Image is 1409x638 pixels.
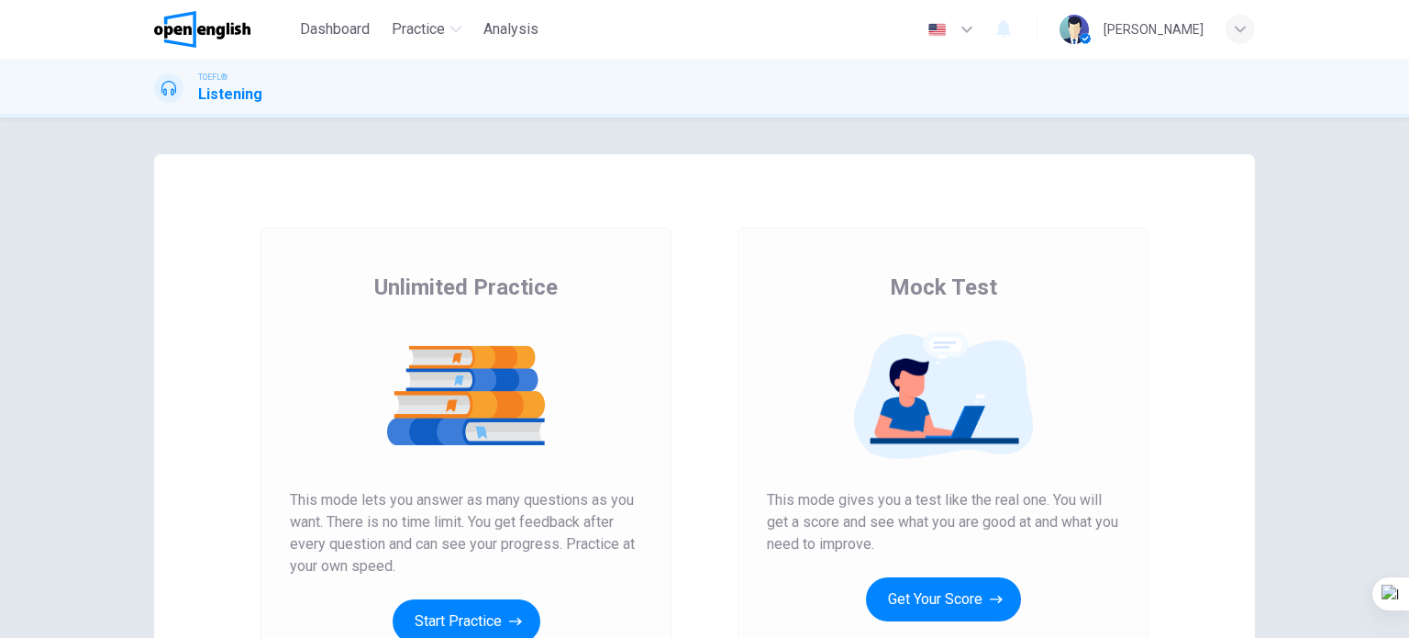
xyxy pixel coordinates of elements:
button: Analysis [476,13,546,46]
span: Analysis [483,18,538,40]
span: This mode gives you a test like the real one. You will get a score and see what you are good at a... [767,489,1119,555]
button: Dashboard [293,13,377,46]
a: OpenEnglish logo [154,11,293,48]
span: Practice [392,18,445,40]
span: This mode lets you answer as many questions as you want. There is no time limit. You get feedback... [290,489,642,577]
span: Mock Test [890,273,997,302]
button: Get Your Score [866,577,1021,621]
h1: Listening [198,84,262,106]
div: [PERSON_NAME] [1104,18,1204,40]
span: TOEFL® [198,71,227,84]
img: OpenEnglish logo [154,11,250,48]
button: Practice [384,13,469,46]
span: Unlimited Practice [374,273,558,302]
img: Profile picture [1060,15,1089,44]
img: en [926,23,949,37]
span: Dashboard [300,18,370,40]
